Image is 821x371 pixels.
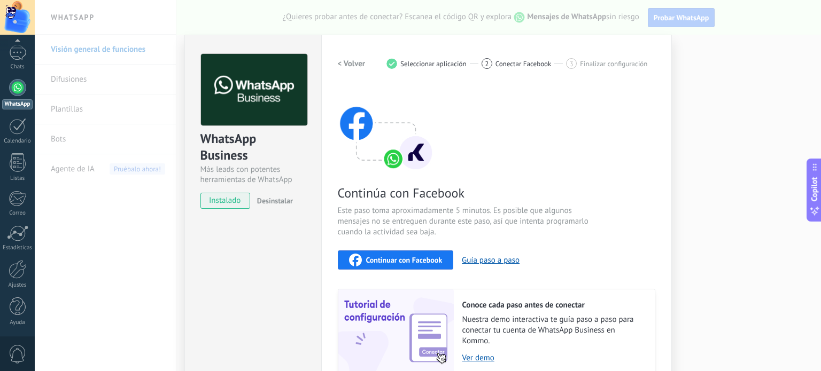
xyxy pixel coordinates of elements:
div: Ajustes [2,282,33,289]
button: Desinstalar [253,193,293,209]
h2: Conoce cada paso antes de conectar [462,300,644,310]
span: Conectar Facebook [495,60,552,68]
button: Guía paso a paso [462,255,520,265]
img: logo_main.png [201,54,307,126]
span: Continuar con Facebook [366,256,443,264]
button: < Volver [338,54,366,73]
div: WhatsApp Business [200,130,306,164]
span: Continúa con Facebook [338,185,592,201]
button: Continuar con Facebook [338,250,454,270]
div: Chats [2,64,33,70]
div: Correo [2,210,33,217]
span: Copilot [809,177,820,202]
a: Ver demo [462,353,644,363]
span: Finalizar configuración [580,60,647,68]
div: Calendario [2,138,33,145]
span: instalado [201,193,250,209]
h2: < Volver [338,59,366,69]
div: Estadísticas [2,244,33,251]
div: Listas [2,175,33,182]
span: 3 [570,59,574,68]
img: connect with facebook [338,86,434,171]
span: 2 [485,59,489,68]
span: Nuestra demo interactiva te guía paso a paso para conectar tu cuenta de WhatsApp Business en Kommo. [462,314,644,346]
span: Seleccionar aplicación [400,60,467,68]
span: Desinstalar [257,196,293,206]
div: Ayuda [2,319,33,326]
div: WhatsApp [2,99,33,109]
div: Más leads con potentes herramientas de WhatsApp [200,164,306,185]
span: Este paso toma aproximadamente 5 minutos. Es posible que algunos mensajes no se entreguen durante... [338,206,592,238]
